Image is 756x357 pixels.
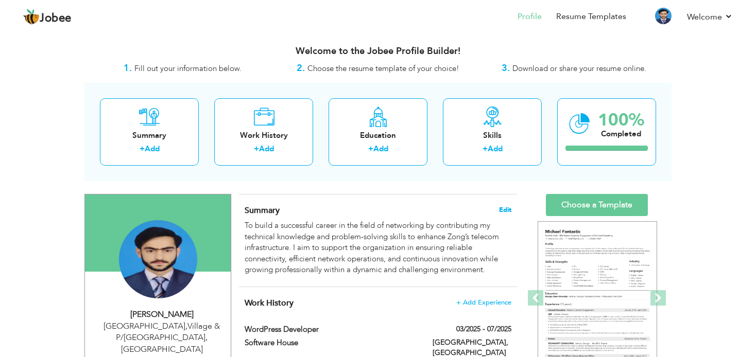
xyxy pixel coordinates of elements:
[512,63,646,74] span: Download or share your resume online.
[134,63,242,74] span: Fill out your information below.
[124,62,132,75] strong: 1.
[307,63,459,74] span: Choose the resume template of your choice!
[254,144,259,154] label: +
[456,299,511,306] span: + Add Experience
[598,112,644,129] div: 100%
[499,206,511,213] span: Edit
[23,9,72,25] a: Jobee
[245,298,511,308] h4: This helps to show the companies you have worked for.
[245,220,511,275] div: To build a successful career in the field of networking by contributing my technical knowledge an...
[245,205,280,216] span: Summary
[456,324,511,334] label: 03/2025 - 07/2025
[185,320,187,332] span: ,
[245,337,418,348] label: Software House
[368,144,373,154] label: +
[518,11,542,23] a: Profile
[483,144,488,154] label: +
[259,144,274,154] a: Add
[655,8,672,24] img: Profile Img
[93,309,231,320] div: [PERSON_NAME]
[84,46,672,57] h3: Welcome to the Jobee Profile Builder!
[145,144,160,154] a: Add
[245,297,294,309] span: Work History
[451,130,534,141] div: Skills
[488,144,503,154] a: Add
[222,130,305,141] div: Work History
[40,13,72,24] span: Jobee
[337,130,419,141] div: Education
[23,9,40,25] img: jobee.io
[140,144,145,154] label: +
[687,11,733,23] a: Welcome
[598,129,644,139] div: Completed
[556,11,626,23] a: Resume Templates
[119,220,197,298] img: Muhammad Aryan Khan
[108,130,191,141] div: Summary
[373,144,388,154] a: Add
[245,324,418,335] label: WordPress Developer
[502,62,510,75] strong: 3.
[297,62,305,75] strong: 2.
[546,194,648,216] a: Choose a Template
[245,205,511,216] h4: Adding a summary is a quick and easy way to highlight your experience and interests.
